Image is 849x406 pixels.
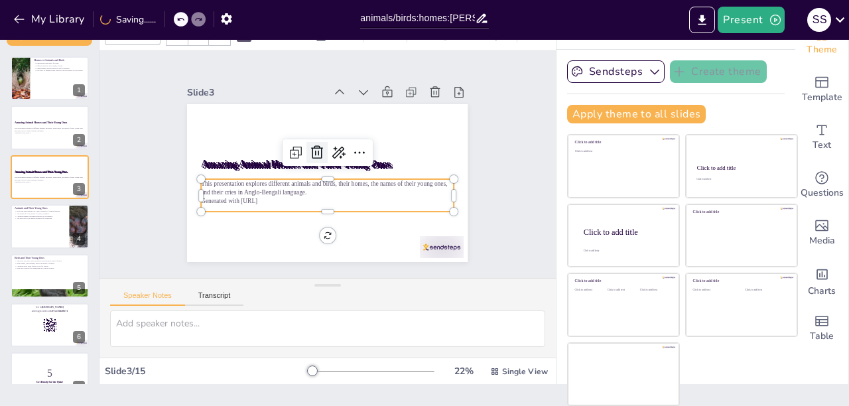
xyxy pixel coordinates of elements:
[745,289,787,292] div: Click to add text
[105,365,307,377] div: Slide 3 / 15
[15,127,85,131] p: This presentation explores different animals and birds, their homes, the names of their young one...
[15,256,85,260] p: Birds and Their Young Ones
[34,62,85,65] p: Kennels provide safety for dogs.
[575,279,670,283] div: Click to add title
[575,150,670,153] div: Click to add text
[697,165,785,171] div: Click to add title
[689,7,715,33] button: Export to PowerPoint
[567,105,706,123] button: Apply theme to all slides
[10,9,90,30] button: My Library
[810,329,834,344] span: Table
[195,72,333,98] div: Slide 3
[693,279,788,283] div: Click to add title
[502,366,548,377] span: Single View
[795,209,848,257] div: Add images, graphics, shapes or video
[15,131,85,134] p: Generated with [URL]
[15,262,85,265] p: Bird sounds, like chirping, add to the beauty of nature.
[34,64,85,67] p: Different animals have unique homes.
[42,306,64,308] strong: [DOMAIN_NAME]
[73,381,85,393] div: 7
[11,303,89,347] div: 6
[34,58,85,62] p: Homes of Animals and Birds
[15,309,85,313] p: and login with code
[11,56,89,100] div: 1
[15,267,85,269] p: Birds are essential for maintaining ecological balance.
[110,291,185,306] button: Speaker Notes
[73,134,85,146] div: 2
[15,206,66,210] p: Animals and Their Young Ones
[693,210,788,214] div: Click to add title
[73,84,85,96] div: 1
[718,7,784,33] button: Present
[73,282,85,294] div: 5
[608,289,637,292] div: Click to add text
[15,366,85,381] p: 5
[584,249,667,251] div: Click to add body
[15,218,66,220] p: The diversity in the animal kingdom is fascinating.
[807,8,831,32] div: s S
[11,352,89,396] div: 7
[807,42,837,57] span: Theme
[802,90,842,105] span: Template
[640,289,670,292] div: Click to add text
[11,155,89,199] div: 3
[795,66,848,113] div: Add ready made slides
[809,234,835,248] span: Media
[199,166,452,210] p: This presentation explores different animals and birds, their homes, the names of their young one...
[670,60,767,83] button: Create theme
[34,67,85,70] p: Understanding homes helps us care for animals.
[795,18,848,66] div: Change the overall theme
[15,215,66,218] p: Learning names in Bengali enriches our vocabulary.
[73,331,85,343] div: 6
[575,140,670,145] div: Click to add title
[448,365,480,377] div: 22 %
[15,265,85,267] p: Learning about birds fosters a love for nature.
[73,233,85,245] div: 4
[795,304,848,352] div: Add a table
[15,171,68,174] strong: Amazing Animal Homes and Their Young Ones
[801,186,844,200] span: Questions
[73,183,85,195] div: 3
[808,284,836,299] span: Charts
[11,254,89,298] div: 5
[15,305,85,309] p: Go to
[15,213,66,216] p: The sound of a dog, which is a bark, is unique.
[795,113,848,161] div: Add text boxes
[11,105,89,149] div: 2
[11,204,89,248] div: 4
[100,13,156,26] div: Saving......
[15,121,67,123] strong: Amazing Animal Homes and Their Young Ones
[15,181,85,184] p: Generated with [URL]
[15,259,85,262] p: Sparrows and their chicks highlight the nurturing aspect of birds.
[36,381,63,383] strong: Get Ready for the Quiz!
[34,70,85,72] p: The study of animal homes enriches our knowledge of ecosystems.
[15,210,66,213] p: Dogs and their puppies are a great example of animal families.
[575,289,605,292] div: Click to add text
[204,148,393,178] strong: Amazing Animal Homes and Their Young Ones
[198,183,450,218] p: Generated with [URL]
[584,227,669,236] div: Click to add title
[813,138,831,153] span: Text
[360,9,474,28] input: Insert title
[15,176,85,180] p: This presentation explores different animals and birds, their homes, the names of their young one...
[693,289,735,292] div: Click to add text
[795,161,848,209] div: Get real-time input from your audience
[696,178,785,180] div: Click to add text
[807,7,831,33] button: s S
[185,291,244,306] button: Transcript
[567,60,665,83] button: Sendsteps
[795,257,848,304] div: Add charts and graphs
